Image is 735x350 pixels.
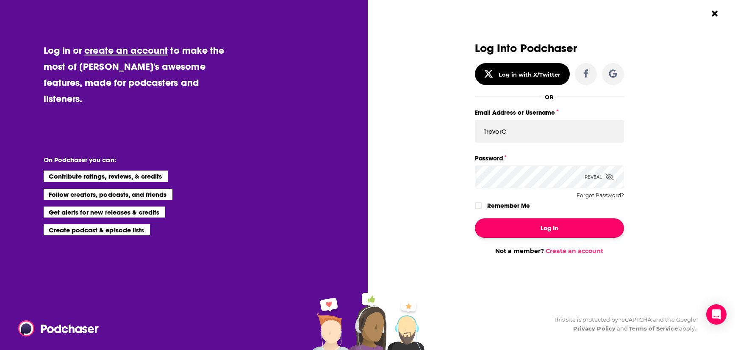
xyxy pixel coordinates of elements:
[44,224,150,235] li: Create podcast & episode lists
[499,71,561,78] div: Log in with X/Twitter
[585,165,614,188] div: Reveal
[547,315,696,333] div: This site is protected by reCAPTCHA and the Google and apply.
[44,171,168,182] li: Contribute ratings, reviews, & credits
[475,107,624,118] label: Email Address or Username
[577,193,624,198] button: Forgot Password?
[18,320,100,336] img: Podchaser - Follow, Share and Rate Podcasts
[475,42,624,55] h3: Log Into Podchaser
[475,63,570,85] button: Log in with X/Twitter
[707,6,723,22] button: Close Button
[84,44,168,56] a: create an account
[545,94,554,100] div: OR
[475,218,624,238] button: Log In
[475,247,624,255] div: Not a member?
[573,325,616,332] a: Privacy Policy
[44,189,173,200] li: Follow creators, podcasts, and friends
[475,153,624,164] label: Password
[546,247,603,255] a: Create an account
[44,207,165,218] li: Get alerts for new releases & credits
[706,304,727,325] div: Open Intercom Messenger
[18,320,93,336] a: Podchaser - Follow, Share and Rate Podcasts
[629,325,678,332] a: Terms of Service
[475,120,624,143] input: Email Address or Username
[487,200,530,211] label: Remember Me
[44,156,213,164] li: On Podchaser you can:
